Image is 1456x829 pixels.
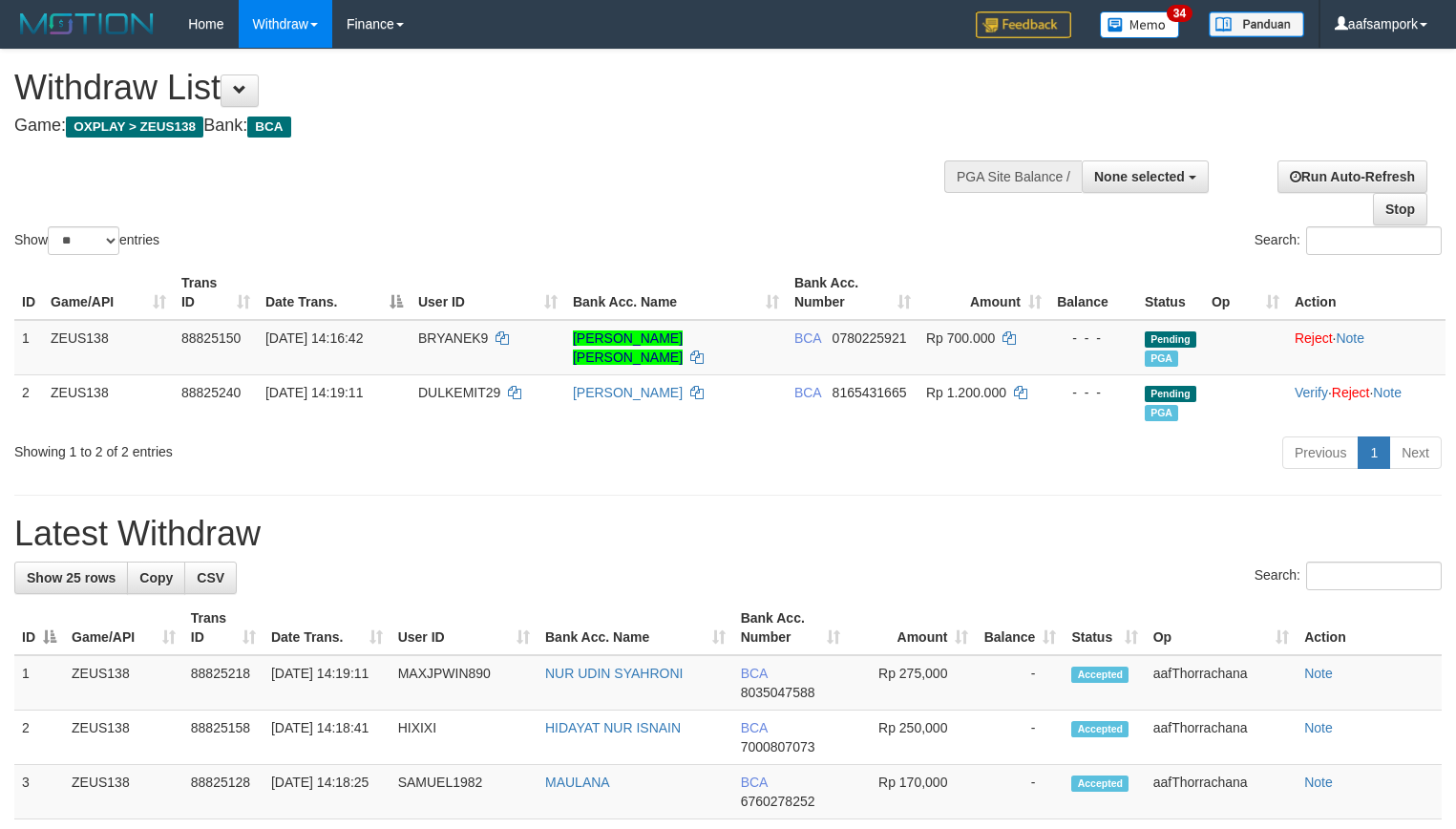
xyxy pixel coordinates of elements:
a: Stop [1373,193,1427,225]
th: Op: activate to sort column ascending [1204,266,1287,320]
input: Search: [1306,562,1442,590]
th: Game/API: activate to sort column ascending [64,601,183,655]
span: CSV [197,570,224,585]
span: Accepted [1071,667,1129,683]
a: Note [1373,385,1402,400]
label: Search: [1255,562,1442,590]
td: Rp 170,000 [848,765,976,819]
td: Rp 250,000 [848,711,976,765]
span: Rp 1.200.000 [926,385,1006,400]
span: BCA [741,720,768,735]
th: Balance: activate to sort column ascending [976,601,1064,655]
a: Next [1389,436,1442,469]
span: OXPLAY > ZEUS138 [66,117,203,138]
label: Search: [1255,226,1442,255]
th: Status: activate to sort column ascending [1064,601,1145,655]
th: Bank Acc. Name: activate to sort column ascending [538,601,733,655]
a: Note [1336,330,1364,346]
span: Marked by aafsolysreylen [1145,405,1178,421]
th: User ID: activate to sort column ascending [411,266,565,320]
th: Trans ID: activate to sort column ascending [183,601,264,655]
td: ZEUS138 [64,765,183,819]
img: panduan.png [1209,11,1304,37]
th: ID: activate to sort column descending [14,601,64,655]
td: 1 [14,655,64,711]
span: 34 [1167,5,1192,22]
span: DULKEMIT29 [418,385,500,400]
div: - - - [1057,383,1129,402]
th: Op: activate to sort column ascending [1146,601,1297,655]
a: Note [1304,666,1333,681]
h1: Withdraw List [14,69,952,107]
a: Show 25 rows [14,562,128,594]
td: aafThorrachana [1146,711,1297,765]
span: BCA [741,775,768,790]
td: ZEUS138 [64,655,183,711]
td: 2 [14,711,64,765]
td: 1 [14,320,43,375]
span: None selected [1094,169,1185,184]
td: - [976,655,1064,711]
td: ZEUS138 [43,374,174,429]
span: Marked by aafsolysreylen [1145,351,1178,367]
span: Copy 6760278252 to clipboard [741,794,815,809]
img: MOTION_logo.png [14,10,159,38]
div: PGA Site Balance / [944,160,1082,193]
th: Date Trans.: activate to sort column descending [258,266,411,320]
td: aafThorrachana [1146,655,1297,711]
th: Date Trans.: activate to sort column ascending [264,601,390,655]
th: Bank Acc. Name: activate to sort column ascending [565,266,787,320]
span: BRYANEK9 [418,330,488,346]
td: MAXJPWIN890 [390,655,538,711]
td: 2 [14,374,43,429]
h1: Latest Withdraw [14,515,1442,553]
a: HIDAYAT NUR ISNAIN [545,720,681,735]
th: Trans ID: activate to sort column ascending [174,266,258,320]
span: BCA [247,117,290,138]
img: Feedback.jpg [976,11,1071,38]
input: Search: [1306,226,1442,255]
span: [DATE] 14:19:11 [265,385,363,400]
span: Copy 8035047588 to clipboard [741,685,815,700]
th: Bank Acc. Number: activate to sort column ascending [787,266,918,320]
span: BCA [741,666,768,681]
td: HIXIXI [390,711,538,765]
img: Button%20Memo.svg [1100,11,1180,38]
a: CSV [184,562,237,594]
td: SAMUEL1982 [390,765,538,819]
th: Action [1287,266,1445,320]
th: Bank Acc. Number: activate to sort column ascending [733,601,849,655]
a: Note [1304,775,1333,790]
a: [PERSON_NAME] [573,385,683,400]
td: · · [1287,374,1445,429]
th: User ID: activate to sort column ascending [390,601,538,655]
a: [PERSON_NAME] [PERSON_NAME] [573,330,683,365]
a: MAULANA [545,775,610,790]
td: [DATE] 14:19:11 [264,655,390,711]
span: BCA [794,330,821,346]
a: Reject [1295,330,1333,346]
span: Pending [1145,331,1196,348]
span: Copy [139,570,173,585]
div: Showing 1 to 2 of 2 entries [14,435,592,461]
td: ZEUS138 [64,711,183,765]
td: · [1287,320,1445,375]
th: Amount: activate to sort column ascending [848,601,976,655]
a: 1 [1358,436,1390,469]
a: Copy [127,562,185,594]
td: 88825218 [183,655,264,711]
td: 88825128 [183,765,264,819]
th: Action [1297,601,1442,655]
div: - - - [1057,329,1129,348]
span: Copy 8165431665 to clipboard [833,385,907,400]
td: 88825158 [183,711,264,765]
span: Show 25 rows [27,570,116,585]
a: Note [1304,720,1333,735]
th: Amount: activate to sort column ascending [918,266,1049,320]
button: None selected [1082,160,1209,193]
a: Run Auto-Refresh [1277,160,1427,193]
td: - [976,765,1064,819]
span: Copy 7000807073 to clipboard [741,739,815,755]
span: BCA [794,385,821,400]
label: Show entries [14,226,159,255]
